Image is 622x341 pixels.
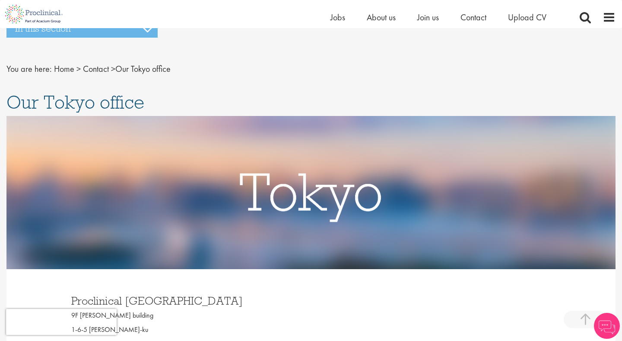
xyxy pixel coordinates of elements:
[54,63,74,74] a: breadcrumb link to Home
[71,325,305,335] p: 1-6-5 [PERSON_NAME]-ku
[71,295,305,306] h3: Proclinical [GEOGRAPHIC_DATA]
[71,311,305,321] p: 9F [PERSON_NAME] building
[6,19,158,38] h3: In this section
[417,12,439,23] a: Join us
[330,12,345,23] a: Jobs
[111,63,115,74] span: >
[508,12,546,23] a: Upload CV
[6,63,52,74] span: You are here:
[367,12,396,23] a: About us
[594,313,620,339] img: Chatbot
[6,90,144,114] span: Our Tokyo office
[54,63,171,74] span: Our Tokyo office
[76,63,81,74] span: >
[83,63,109,74] a: breadcrumb link to Contact
[6,309,117,335] iframe: reCAPTCHA
[460,12,486,23] a: Contact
